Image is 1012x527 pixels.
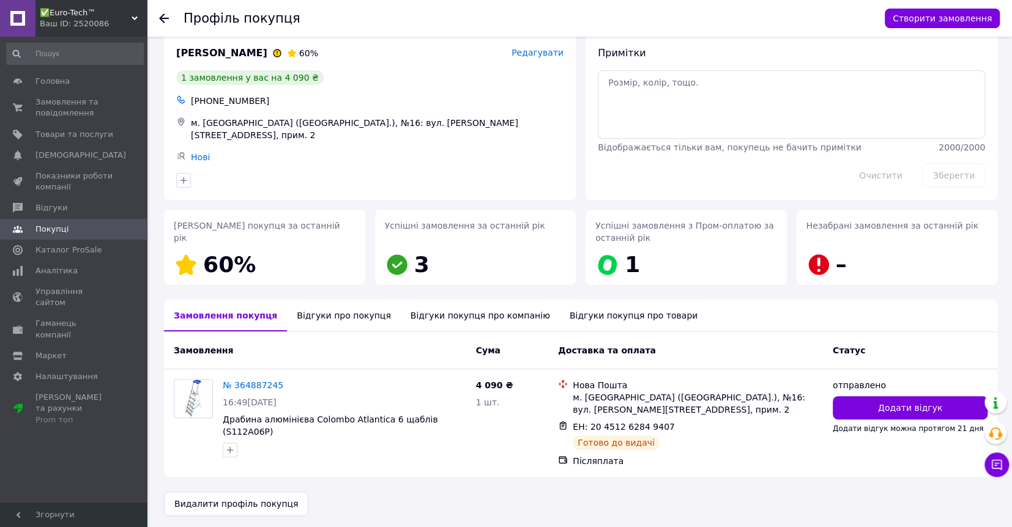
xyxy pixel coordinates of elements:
[414,252,430,277] span: 3
[174,345,233,355] span: Замовлення
[223,415,438,437] a: Драбина алюмінієва Colombo Atlantica 6 щаблів (S112A06P)
[598,47,646,59] span: Примітки
[833,396,988,419] button: Додати відгук
[35,76,70,87] span: Головна
[35,129,113,140] span: Товари та послуги
[573,435,660,450] div: Готово до видачі
[176,70,324,85] div: 1 замовлення у вас на 4 090 ₴
[476,380,513,390] span: 4 090 ₴
[598,142,861,152] span: Відображається тільки вам, покупець не бачить примітки
[35,392,113,426] span: [PERSON_NAME] та рахунки
[191,152,210,162] a: Нові
[512,48,564,57] span: Редагувати
[174,379,213,418] a: Фото товару
[833,424,983,433] span: Додати відгук можна протягом 21 дня
[35,171,113,193] span: Показники роботи компанії
[35,265,78,276] span: Аналітика
[176,46,267,61] span: [PERSON_NAME]
[573,422,675,432] span: ЕН: 20 4512 6284 9407
[184,11,300,26] h1: Профіль покупця
[35,224,69,235] span: Покупці
[223,397,277,407] span: 16:49[DATE]
[203,252,256,277] span: 60%
[164,300,287,331] div: Замовлення покупця
[164,492,308,516] button: Видалити профіль покупця
[573,391,823,416] div: м. [GEOGRAPHIC_DATA] ([GEOGRAPHIC_DATA].), №16: вул. [PERSON_NAME][STREET_ADDRESS], прим. 2
[40,18,147,29] div: Ваш ID: 2520086
[939,142,985,152] span: 2000 / 2000
[833,345,865,355] span: Статус
[35,202,67,213] span: Відгуки
[573,379,823,391] div: Нова Пошта
[560,300,707,331] div: Відгуки покупця про товари
[836,252,847,277] span: –
[35,245,102,256] span: Каталог ProSale
[35,371,98,382] span: Налаштування
[185,380,202,418] img: Фото товару
[476,345,500,355] span: Cума
[287,300,400,331] div: Відгуки про покупця
[385,221,545,230] span: Успішні замовлення за останній рік
[595,221,773,243] span: Успішні замовлення з Пром-оплатою за останній рік
[885,9,1000,28] button: Створити замовлення
[984,452,1009,477] button: Чат з покупцем
[35,318,113,340] span: Гаманець компанії
[6,43,144,65] input: Пошук
[35,286,113,308] span: Управління сайтом
[188,114,566,144] div: м. [GEOGRAPHIC_DATA] ([GEOGRAPHIC_DATA].), №16: вул. [PERSON_NAME][STREET_ADDRESS], прим. 2
[40,7,132,18] span: ✅Euro-Tech™
[558,345,656,355] span: Доставка та оплата
[174,221,340,243] span: [PERSON_NAME] покупця за останній рік
[806,221,978,230] span: Незабрані замовлення за останній рік
[35,97,113,119] span: Замовлення та повідомлення
[476,397,500,407] span: 1 шт.
[159,12,169,24] div: Повернутися назад
[573,455,823,467] div: Післяплата
[299,48,318,58] span: 60%
[878,402,942,414] span: Додати відгук
[35,415,113,426] div: Prom топ
[625,252,640,277] span: 1
[223,380,283,390] a: № 364887245
[188,92,566,109] div: [PHONE_NUMBER]
[35,350,67,361] span: Маркет
[35,150,126,161] span: [DEMOGRAPHIC_DATA]
[401,300,560,331] div: Відгуки покупця про компанію
[833,379,988,391] div: отправлено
